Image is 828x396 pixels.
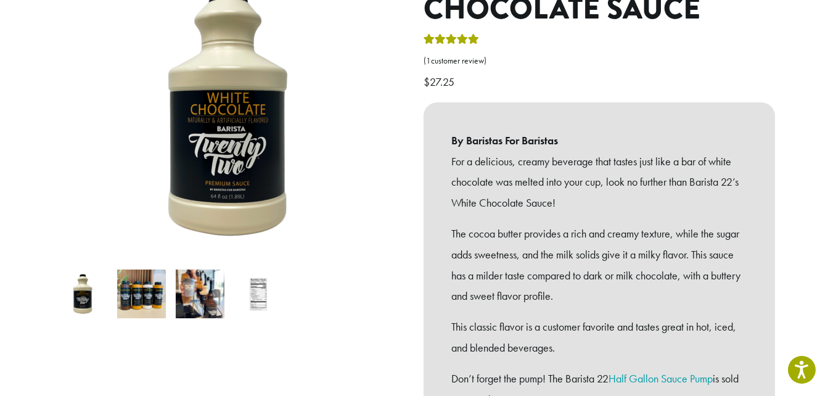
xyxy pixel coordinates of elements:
[451,316,747,358] p: This classic flavor is a customer favorite and tastes great in hot, iced, and blended beverages.
[117,270,166,318] img: B22 12 oz sauces line up
[424,75,457,89] bdi: 27.25
[424,55,775,67] a: (1customer review)
[451,151,747,213] p: For a delicious, creamy beverage that tastes just like a bar of white chocolate was melted into y...
[424,75,430,89] span: $
[451,130,747,151] b: By Baristas For Baristas
[609,371,713,386] a: Half Gallon Sauce Pump
[424,32,479,51] div: Rated 5.00 out of 5
[426,56,431,66] span: 1
[59,270,107,318] img: Barista 22 White Chocolate Sauce
[234,270,283,318] img: Barista 22 White Chocolate Sauce - Image 4
[176,270,224,318] img: Barista 22 White Chocolate Sauce - Image 3
[451,223,747,307] p: The cocoa butter provides a rich and creamy texture, while the sugar adds sweetness, and the milk...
